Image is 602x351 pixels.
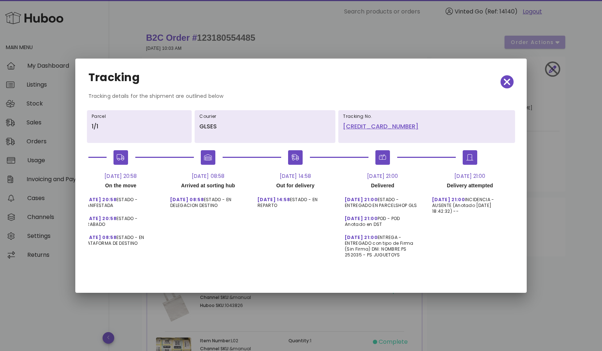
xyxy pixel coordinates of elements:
[77,210,164,229] div: ESTADO - GRABADO
[199,113,331,119] h6: Courier
[343,113,510,119] h6: Tracking No.
[252,191,339,210] div: ESTADO - EN REPARTO
[83,196,116,203] span: [DATE] 20:58
[164,180,252,191] div: Arrived at sorting hub
[343,122,510,131] a: [CREDIT_CARD_NUMBER]
[426,180,514,191] div: Delivery attempted
[77,229,164,248] div: ESTADO - EN PLATAFORMA DE DESTINO
[83,92,519,106] div: Tracking details for the shipment are outlined below
[83,234,116,240] span: [DATE] 08:58
[77,180,164,191] div: On the move
[199,122,331,131] p: GLSES
[77,172,164,180] div: [DATE] 20:58
[92,113,187,119] h6: Parcel
[88,72,140,83] h2: Tracking
[339,180,426,191] div: Delivered
[345,215,378,222] span: [DATE] 21:00
[252,172,339,180] div: [DATE] 14:58
[345,234,378,240] span: [DATE] 21:00
[83,215,116,222] span: [DATE] 20:58
[426,191,514,216] div: INCIDENCIA - AUSENTE (Anotado [DATE] 18:42:32) --
[432,196,465,203] span: [DATE] 21:00
[258,196,290,203] span: [DATE] 14:58
[77,191,164,210] div: ESTADO - MANIFESTADA
[339,172,426,180] div: [DATE] 21:00
[339,191,426,210] div: ESTADO - ENTREGADO EN PARCELSHOP GLS
[426,172,514,180] div: [DATE] 21:00
[92,122,187,131] p: 1/1
[345,196,378,203] span: [DATE] 21:00
[164,191,252,210] div: ESTADO - EN DELEGACION DESTINO
[339,229,426,259] div: ENTREGA - ENTREGADO con tipo de Firma (Sin Firma) DNI: NOMBRE:PS 252035 - PS JUGUETOYS
[252,180,339,191] div: Out for delivery
[339,210,426,229] div: POD - POD Anotado en DST
[164,172,252,180] div: [DATE] 08:58
[170,196,204,203] span: [DATE] 08:58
